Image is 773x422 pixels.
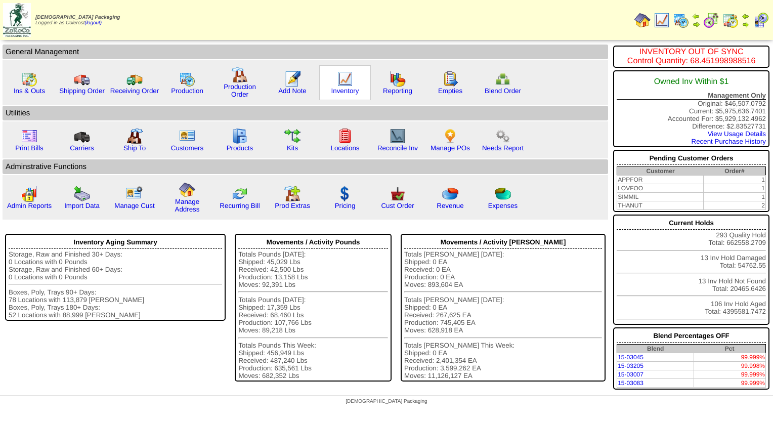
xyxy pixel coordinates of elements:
[232,186,248,202] img: reconcile.gif
[238,250,388,380] div: Totals Pounds [DATE]: Shipped: 45,029 Lbs Received: 42,500 Lbs Production: 13,158 Lbs Moves: 92,3...
[442,186,458,202] img: pie_chart.png
[703,12,719,28] img: calendarblend.gif
[617,48,766,66] div: INVENTORY OUT OF SYNC Control Quantity: 68.451998988516
[114,202,154,209] a: Manage Cust
[708,130,766,138] a: View Usage Details
[284,186,300,202] img: prodextras.gif
[284,71,300,87] img: orders.gif
[694,362,765,370] td: 99.998%
[495,71,511,87] img: network.png
[442,71,458,87] img: workorder.gif
[617,329,766,343] div: Blend Percentages OFF
[617,345,694,353] th: Blend
[704,184,766,193] td: 1
[692,20,700,28] img: arrowright.gif
[704,167,766,176] th: Order#
[437,202,463,209] a: Revenue
[21,128,37,144] img: invoice2.gif
[673,12,689,28] img: calendarprod.gif
[3,3,31,37] img: zoroco-logo-small.webp
[692,12,700,20] img: arrowleft.gif
[331,87,359,95] a: Inventory
[179,182,195,198] img: home.gif
[232,128,248,144] img: cabinet.gif
[613,215,769,325] div: 293 Quality Hold Total: 662558.2709 13 Inv Hold Damaged Total: 54762.55 13 Inv Hold Not Found Tot...
[9,250,222,319] div: Storage, Raw and Finished 30+ Days: 0 Locations with 0 Pounds Storage, Raw and Finished 60+ Days:...
[617,217,766,230] div: Current Holds
[7,202,52,209] a: Admin Reports
[618,371,643,378] a: 15-03007
[482,144,524,152] a: Needs Report
[381,202,414,209] a: Cust Order
[125,186,144,202] img: managecust.png
[617,176,704,184] td: APPFOR
[59,87,105,95] a: Shipping Order
[404,236,602,249] div: Movements / Activity [PERSON_NAME]
[21,186,37,202] img: graph2.png
[694,379,765,388] td: 99.999%
[70,144,94,152] a: Carriers
[171,144,203,152] a: Customers
[390,71,406,87] img: graph.gif
[618,354,643,361] a: 15-03045
[64,202,100,209] a: Import Data
[335,202,356,209] a: Pricing
[287,144,298,152] a: Kits
[442,128,458,144] img: po.png
[694,370,765,379] td: 99.999%
[35,15,120,26] span: Logged in as Colerost
[74,128,90,144] img: truck3.gif
[488,202,518,209] a: Expenses
[337,71,353,87] img: line_graph.gif
[404,250,602,380] div: Totals [PERSON_NAME] [DATE]: Shipped: 0 EA Received: 0 EA Production: 0 EA Moves: 893,604 EA Tota...
[278,87,307,95] a: Add Note
[84,20,102,26] a: (logout)
[617,152,766,165] div: Pending Customer Orders
[654,12,670,28] img: line_graph.gif
[179,128,195,144] img: customers.gif
[618,379,643,387] a: 15-03083
[284,128,300,144] img: workflow.gif
[722,12,739,28] img: calendarinout.gif
[171,87,203,95] a: Production
[3,106,608,120] td: Utilities
[617,201,704,210] td: THANUT
[704,201,766,210] td: 2
[110,87,159,95] a: Receiving Order
[175,198,200,213] a: Manage Address
[390,186,406,202] img: cust_order.png
[495,128,511,144] img: workflow.png
[390,128,406,144] img: line_graph2.gif
[232,67,248,83] img: factory.gif
[179,71,195,87] img: calendarprod.gif
[346,399,427,404] span: [DEMOGRAPHIC_DATA] Packaging
[377,144,418,152] a: Reconcile Inv
[35,15,120,20] span: [DEMOGRAPHIC_DATA] Packaging
[692,138,766,145] a: Recent Purchase History
[224,83,256,98] a: Production Order
[15,144,44,152] a: Print Bills
[3,45,608,59] td: General Management
[126,128,143,144] img: factory2.gif
[330,144,359,152] a: Locations
[3,159,608,174] td: Adminstrative Functions
[74,186,90,202] img: import.gif
[227,144,253,152] a: Products
[694,345,765,353] th: Pct
[337,186,353,202] img: dollar.gif
[742,20,750,28] img: arrowright.gif
[337,128,353,144] img: locations.gif
[21,71,37,87] img: calendarinout.gif
[383,87,412,95] a: Reporting
[704,193,766,201] td: 1
[220,202,260,209] a: Recurring Bill
[74,71,90,87] img: truck.gif
[431,144,470,152] a: Manage POs
[485,87,521,95] a: Blend Order
[126,71,143,87] img: truck2.gif
[694,353,765,362] td: 99.999%
[742,12,750,20] img: arrowleft.gif
[123,144,146,152] a: Ship To
[617,193,704,201] td: SIMMIL
[753,12,769,28] img: calendarcustomer.gif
